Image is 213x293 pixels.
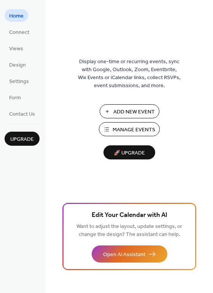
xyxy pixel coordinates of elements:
[10,135,34,143] span: Upgrade
[92,245,167,263] button: Open AI Assistant
[113,126,155,134] span: Manage Events
[9,12,24,20] span: Home
[113,108,155,116] span: Add New Event
[9,110,35,118] span: Contact Us
[5,107,40,120] a: Contact Us
[103,145,155,159] button: 🚀 Upgrade
[5,25,34,38] a: Connect
[5,132,40,146] button: Upgrade
[103,251,145,259] span: Open AI Assistant
[9,94,21,102] span: Form
[78,58,181,90] span: Display one-time or recurring events, sync with Google, Outlook, Zoom, Eventbrite, Wix Events or ...
[5,42,28,54] a: Views
[100,104,159,118] button: Add New Event
[5,58,30,71] a: Design
[108,148,151,158] span: 🚀 Upgrade
[5,75,33,87] a: Settings
[99,122,160,136] button: Manage Events
[5,91,25,104] a: Form
[92,210,167,221] span: Edit Your Calendar with AI
[76,221,182,240] span: Want to adjust the layout, update settings, or change the design? The assistant can help.
[9,78,29,86] span: Settings
[9,61,26,69] span: Design
[9,29,29,37] span: Connect
[9,45,23,53] span: Views
[5,9,28,22] a: Home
